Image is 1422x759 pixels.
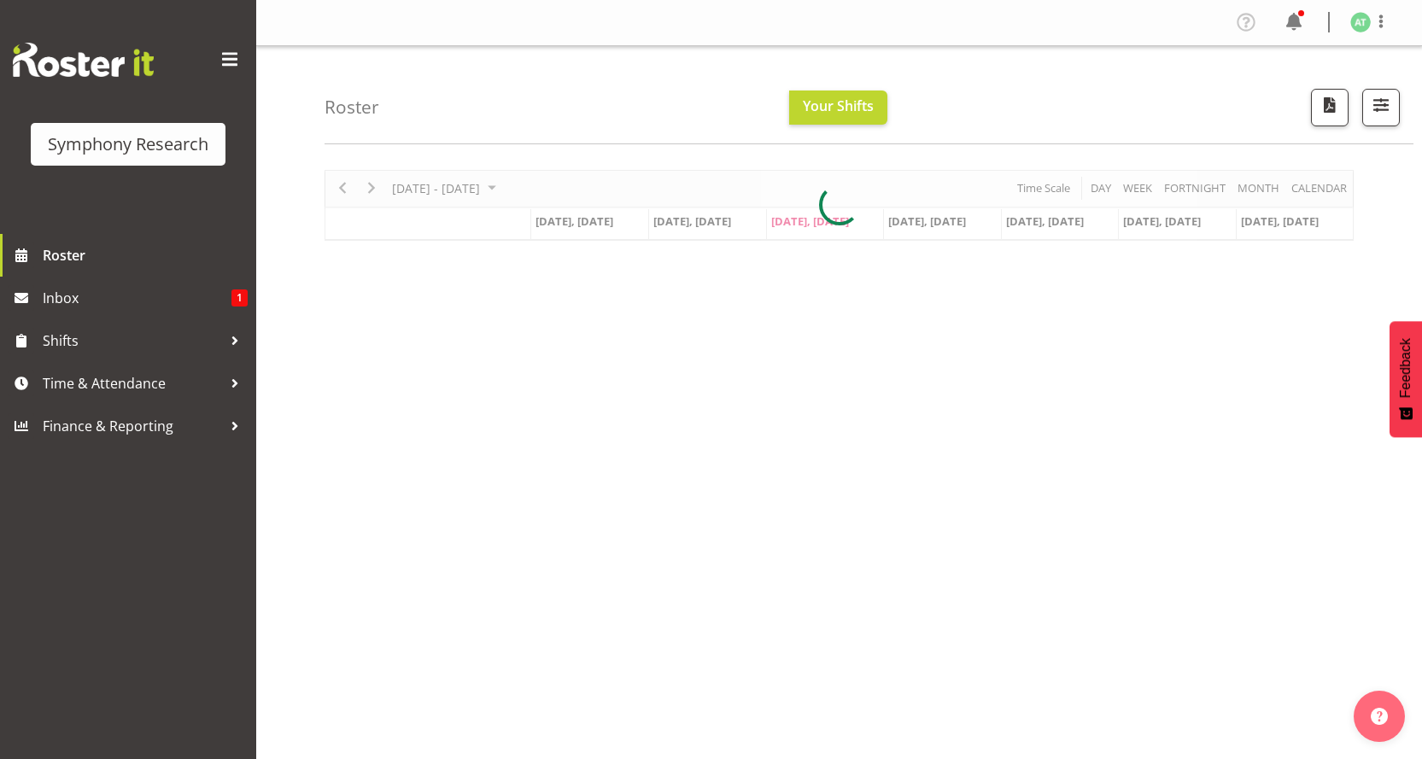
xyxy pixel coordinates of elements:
span: Your Shifts [803,96,874,115]
img: help-xxl-2.png [1371,708,1388,725]
span: Time & Attendance [43,371,222,396]
span: Finance & Reporting [43,413,222,439]
button: Your Shifts [789,90,887,125]
h4: Roster [325,97,379,117]
button: Feedback - Show survey [1390,321,1422,437]
button: Filter Shifts [1362,89,1400,126]
span: 1 [231,289,248,307]
span: Feedback [1398,338,1413,398]
img: Rosterit website logo [13,43,154,77]
span: Shifts [43,328,222,353]
img: angela-tunnicliffe1838.jpg [1350,12,1371,32]
span: Inbox [43,285,231,311]
button: Download a PDF of the roster according to the set date range. [1311,89,1349,126]
span: Roster [43,242,248,268]
div: Symphony Research [48,131,208,157]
